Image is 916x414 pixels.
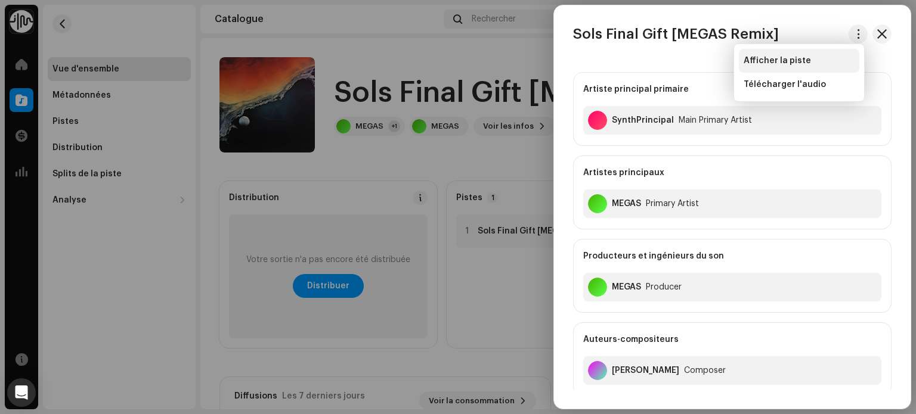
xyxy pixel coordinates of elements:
div: Auteurs-compositeurs [583,323,881,356]
div: Main Primary Artist [679,116,752,125]
div: Artistes principaux [583,156,881,189]
div: Producer [646,282,682,292]
div: Artiste principal primaire [583,73,881,106]
div: SynthPrincipal [612,116,674,125]
h3: Sols Final Gift [MEGAS Remix] [573,24,779,43]
div: MEGAS [612,199,641,208]
span: Afficher la piste [744,56,811,66]
div: Producteurs et ingénieurs du son [583,239,881,273]
div: Primary Artist [646,199,699,208]
span: Télécharger l'audio [744,80,826,89]
div: Open Intercom Messenger [7,378,36,407]
div: Composer [684,366,726,375]
div: MEGAS [612,282,641,292]
div: Maxime Le Paumier [612,366,679,375]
